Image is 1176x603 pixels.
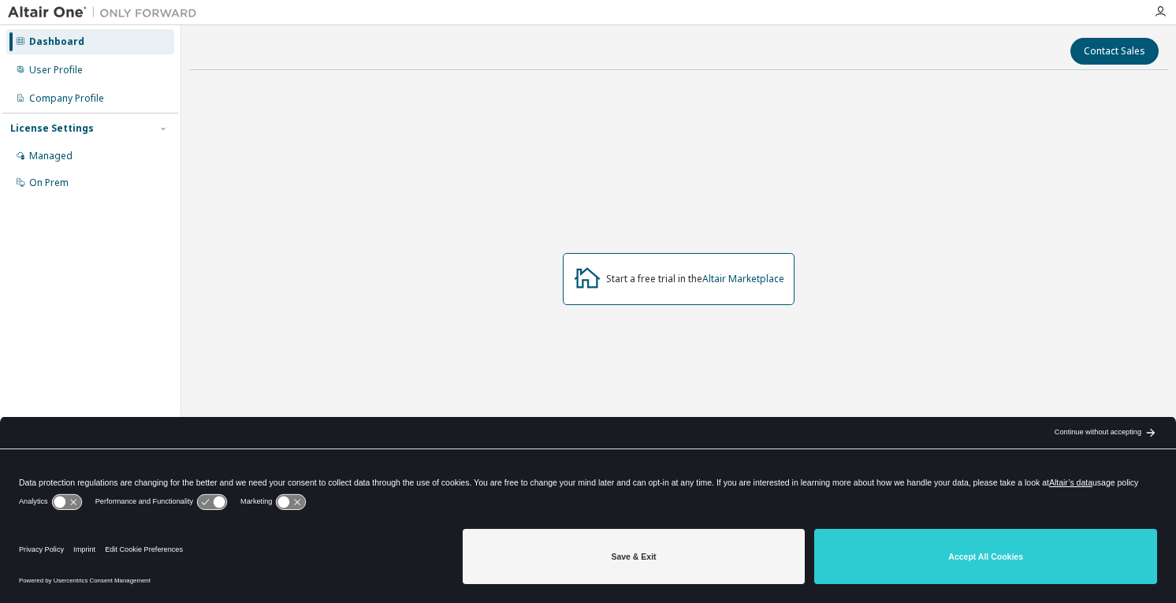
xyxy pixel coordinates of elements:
div: License Settings [10,122,94,135]
div: User Profile [29,64,83,76]
div: Start a free trial in the [606,273,784,285]
div: Dashboard [29,35,84,48]
img: Altair One [8,5,205,20]
button: Contact Sales [1070,38,1159,65]
div: Company Profile [29,92,104,105]
div: On Prem [29,177,69,189]
div: Managed [29,150,73,162]
a: Altair Marketplace [702,272,784,285]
